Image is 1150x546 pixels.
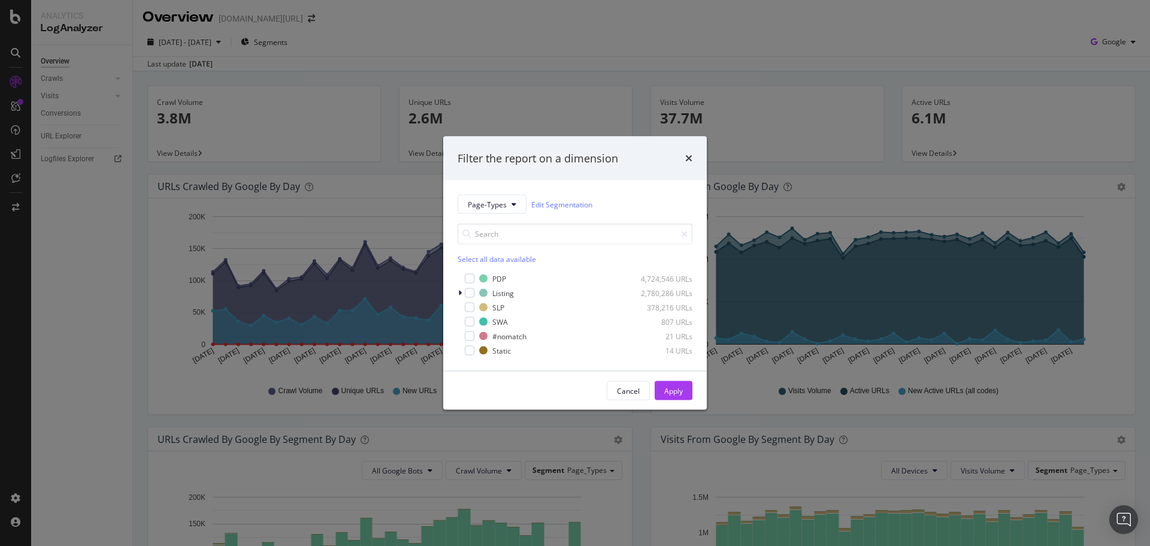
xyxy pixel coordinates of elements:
div: Apply [664,385,683,396]
div: Filter the report on a dimension [458,150,618,166]
div: times [685,150,692,166]
div: Select all data available [458,254,692,264]
div: 2,780,286 URLs [634,288,692,298]
div: #nomatch [492,331,526,341]
button: Cancel [607,381,650,400]
div: Open Intercom Messenger [1109,505,1138,534]
div: SWA [492,316,508,327]
div: Cancel [617,385,640,396]
div: 21 URLs [634,331,692,341]
div: 807 URLs [634,316,692,327]
div: modal [443,136,707,410]
div: Static [492,345,511,355]
div: 378,216 URLs [634,302,692,312]
div: SLP [492,302,504,312]
button: Page-Types [458,195,526,214]
span: Page-Types [468,199,507,209]
button: Apply [655,381,692,400]
div: 14 URLs [634,345,692,355]
input: Search [458,224,692,245]
div: PDP [492,273,506,283]
a: Edit Segmentation [531,198,592,210]
div: 4,724,546 URLs [634,273,692,283]
div: Listing [492,288,514,298]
